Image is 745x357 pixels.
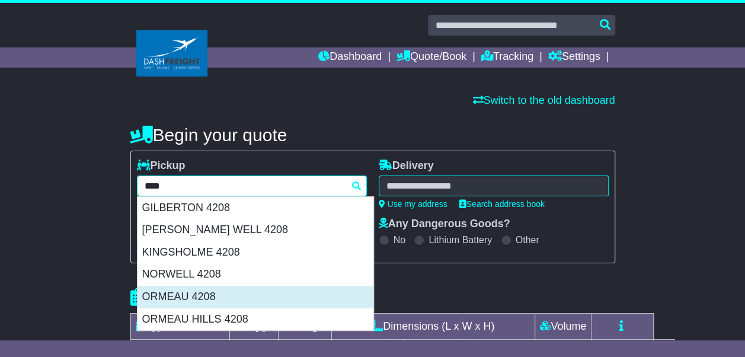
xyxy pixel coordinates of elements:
a: Search address book [459,199,545,209]
div: GILBERTON 4208 [138,197,373,219]
label: Delivery [379,160,434,173]
label: Any Dangerous Goods? [379,218,510,231]
div: KINGSHOLME 4208 [138,241,373,264]
div: ORMEAU 4208 [138,286,373,308]
a: Tracking [481,47,533,68]
div: ORMEAU HILLS 4208 [138,308,373,331]
h4: Package details | [130,288,279,307]
label: Lithium Battery [429,234,492,246]
a: Switch to the old dashboard [472,94,615,106]
div: [PERSON_NAME] WELL 4208 [138,219,373,241]
h4: Begin your quote [130,125,615,145]
td: Dimensions (L x W x H) [332,314,535,340]
typeahead: Please provide city [137,176,367,196]
a: Settings [548,47,600,68]
div: NORWELL 4208 [138,263,373,286]
a: Dashboard [318,47,382,68]
a: Quote/Book [397,47,466,68]
label: Other [516,234,539,246]
label: No [394,234,405,246]
label: Pickup [137,160,186,173]
a: Use my address [379,199,447,209]
td: Volume [535,314,591,340]
td: Type [130,314,229,340]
